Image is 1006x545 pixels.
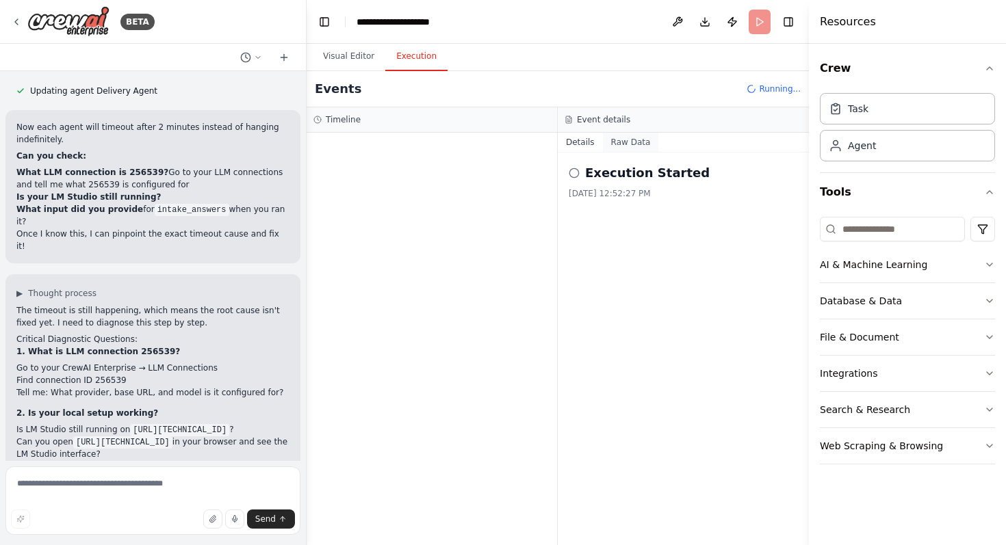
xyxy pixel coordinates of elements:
[603,133,659,152] button: Raw Data
[247,509,295,529] button: Send
[16,121,289,146] p: Now each agent will timeout after 2 minutes instead of hanging indefinitely.
[16,347,180,356] strong: 1. What is LLM connection 256539?
[820,428,995,464] button: Web Scraping & Browsing
[820,392,995,427] button: Search & Research
[820,258,927,271] div: AI & Machine Learning
[820,14,876,30] h4: Resources
[820,356,995,391] button: Integrations
[16,151,86,161] strong: Can you check:
[385,42,448,71] button: Execution
[73,436,172,449] code: [URL][TECHNICAL_ID]
[820,319,995,355] button: File & Document
[820,367,877,380] div: Integrations
[569,188,798,199] div: [DATE] 12:52:27 PM
[326,114,361,125] h3: Timeline
[558,133,603,152] button: Details
[255,514,276,524] span: Send
[11,509,30,529] button: Improve this prompt
[28,288,96,299] span: Thought process
[577,114,630,125] h3: Event details
[820,211,995,475] div: Tools
[30,85,157,96] span: Updating agent Delivery Agent
[820,173,995,211] button: Tools
[16,204,143,214] strong: What input did you provide
[848,102,868,116] div: Task
[16,288,96,299] button: ▶Thought process
[130,424,229,436] code: [URL][TECHNICAL_ID]
[225,509,244,529] button: Click to speak your automation idea
[820,283,995,319] button: Database & Data
[16,460,289,485] li: Try this URL in browser: - does it return model info?
[16,423,289,436] li: Is LM Studio still running on ?
[315,12,334,31] button: Hide left sidebar
[312,42,385,71] button: Visual Editor
[16,386,289,399] li: Tell me: What provider, base URL, and model is it configured for?
[779,12,798,31] button: Hide right sidebar
[820,88,995,172] div: Crew
[820,49,995,88] button: Crew
[235,49,268,66] button: Switch to previous chat
[820,330,899,344] div: File & Document
[16,304,289,329] p: The timeout is still happening, which means the root cause isn't fixed yet. I need to diagnose th...
[16,192,161,202] strong: Is your LM Studio still running?
[848,139,876,152] div: Agent
[16,228,289,252] p: Once I know this, I can pinpoint the exact timeout cause and fix it!
[820,403,910,416] div: Search & Research
[16,288,23,299] span: ▶
[820,294,902,308] div: Database & Data
[120,14,155,30] div: BETA
[16,333,289,345] h2: Critical Diagnostic Questions:
[203,509,222,529] button: Upload files
[155,204,229,216] code: intake_answers
[16,203,289,228] li: for when you ran it?
[759,83,801,94] span: Running...
[820,247,995,282] button: AI & Machine Learning
[585,163,710,183] h2: Execution Started
[16,436,289,460] li: Can you open in your browser and see the LM Studio interface?
[357,15,465,29] nav: breadcrumb
[16,374,289,386] li: Find connection ID 256539
[273,49,295,66] button: Start a new chat
[315,79,361,98] h2: Events
[16,362,289,374] li: Go to your CrewAI Enterprise → LLM Connections
[16,168,168,177] strong: What LLM connection is 256539?
[16,166,289,191] li: Go to your LLM connections and tell me what 256539 is configured for
[16,408,158,418] strong: 2. Is your local setup working?
[820,439,943,453] div: Web Scraping & Browsing
[27,6,109,37] img: Logo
